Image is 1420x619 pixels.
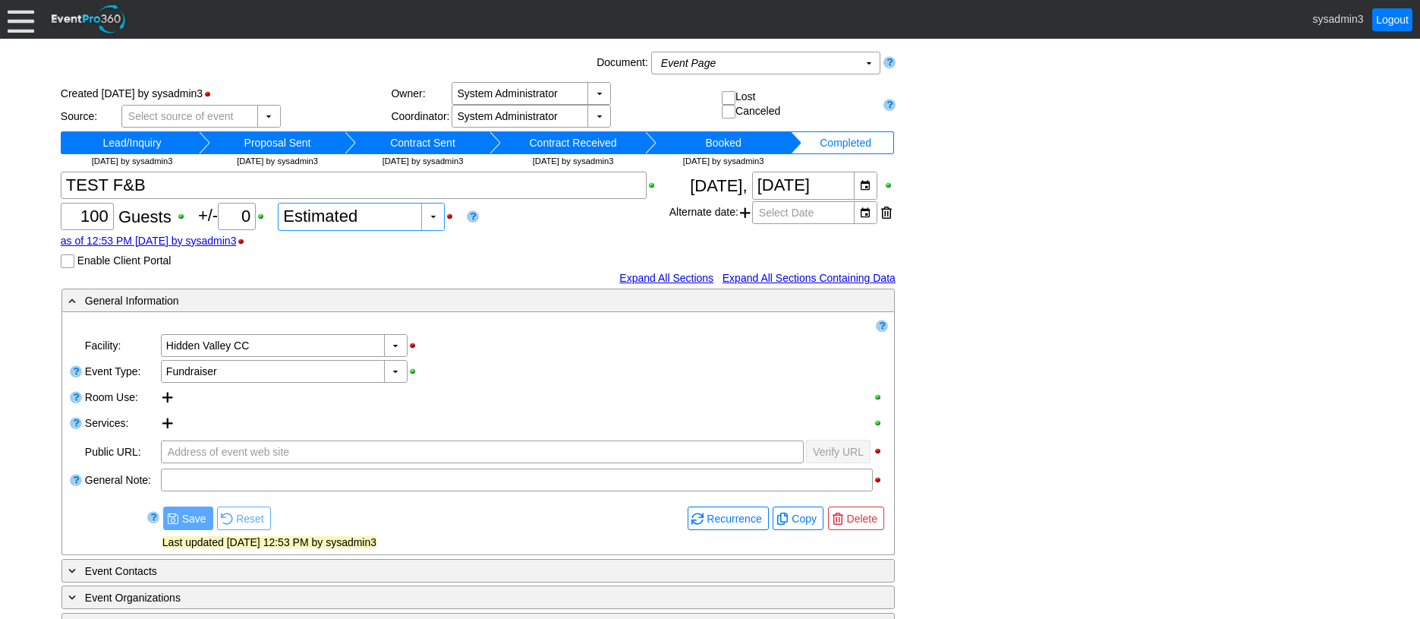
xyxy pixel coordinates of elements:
[125,106,237,127] span: Select source of event
[723,272,896,284] a: Expand All Sections Containing Data
[1372,8,1412,31] a: Logout
[161,412,175,434] div: Add service
[873,418,886,428] div: Show Services when printing; click to hide Services when printing.
[669,200,896,226] div: Alternate date:
[408,340,425,351] div: Hide Facility when printing; click to show Facility when printing.
[233,511,267,526] span: Reset
[83,439,159,467] div: Public URL:
[873,446,886,456] div: Hide Public URL when printing; click to show Public URL when printing.
[690,175,747,194] span: [DATE],
[83,384,159,410] div: Room Use:
[756,202,817,223] span: Select Date
[61,235,237,247] a: as of 12:53 PM [DATE] by sysadmin3
[810,444,867,460] span: Verify URL
[1313,12,1364,24] span: sysadmin3
[65,562,829,580] div: Event Contacts
[656,154,790,168] td: [DATE] by sysadmin3
[408,366,425,377] div: Show Event Type when printing; click to hide Event Type when printing.
[83,410,159,436] div: Services:
[83,358,159,384] div: Event Type:
[883,180,896,191] div: Show Event Date when printing; click to hide Event Date when printing.
[61,110,121,122] div: Source:
[236,236,253,247] div: Hide Guest Count Stamp when printing; click to show Guest Count Stamp when printing.
[594,52,651,74] div: Document:
[722,90,877,118] div: Lost Canceled
[391,87,452,99] div: Owner:
[704,511,764,526] span: Recurrence
[210,131,344,154] td: Change status to Proposal Sent
[77,254,172,267] label: Enable Client Portal
[210,154,344,168] td: [DATE] by sysadmin3
[83,333,159,358] div: Facility:
[176,211,194,222] div: Show Guest Count when printing; click to hide Guest Count when printing.
[501,154,645,168] td: [DATE] by sysadmin3
[65,154,199,168] td: [DATE] by sysadmin3
[776,510,820,526] span: Copy
[167,510,209,526] span: Save
[445,211,462,222] div: Hide Guest Count Status when printing; click to show Guest Count Status when printing.
[356,154,490,168] td: [DATE] by sysadmin3
[391,110,452,122] div: Coordinator:
[85,565,157,577] span: Event Contacts
[65,589,829,606] div: Event Organizations
[203,89,220,99] div: Hide Status Bar when printing; click to show Status Bar when printing.
[83,467,159,493] div: General Note:
[832,510,880,526] span: Delete
[356,131,490,154] td: Change status to Contract Sent
[165,441,292,463] span: Address of event web site
[118,207,172,226] span: Guests
[501,131,645,154] td: Change status to Contract Received
[873,392,886,403] div: Show Room Use when printing; click to hide Room Use when printing.
[810,444,867,460] span: Verify URL
[179,511,209,526] span: Save
[8,6,34,33] div: Menu: Click or 'Crtl+M' to toggle menu open/close
[691,510,764,526] span: Recurrence
[661,57,716,69] i: Event Page
[85,592,181,604] span: Event Organizations
[789,511,820,526] span: Copy
[161,386,175,409] div: Add room
[61,82,392,105] div: Created [DATE] by sysadmin3
[881,201,892,224] div: Remove this date
[647,180,664,191] div: Show Event Title when printing; click to hide Event Title when printing.
[49,2,128,36] img: EventPro360
[844,511,880,526] span: Delete
[619,272,713,284] a: Expand All Sections
[740,201,751,224] span: Add another alternate date
[85,295,179,307] span: General Information
[65,292,829,309] div: General Information
[656,131,790,154] td: Change status to Booked
[65,131,199,154] td: Change status to Lead/Inquiry
[801,131,889,154] td: Change status to Completed
[162,536,376,548] span: Last updated [DATE] 12:53 PM by sysadmin3
[873,475,886,485] div: Hide Event Note when printing; click to show Event Note when printing.
[198,206,278,225] span: +/-
[221,510,267,526] span: Reset
[256,211,273,222] div: Show Plus/Minus Count when printing; click to hide Plus/Minus Count when printing.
